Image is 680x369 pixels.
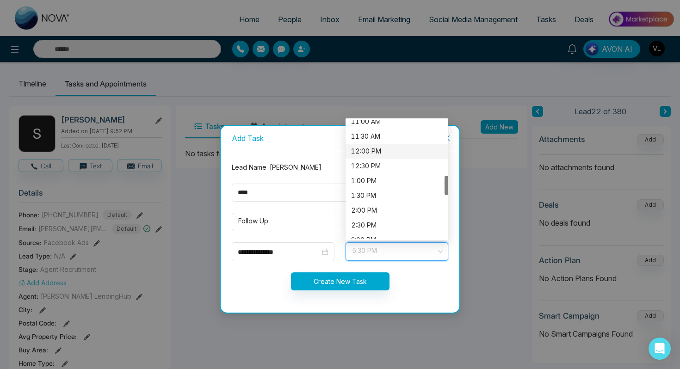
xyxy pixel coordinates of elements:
[351,131,443,141] div: 11:30 AM
[346,144,448,159] div: 12:00 PM
[351,161,443,171] div: 12:30 PM
[346,129,448,144] div: 11:30 AM
[346,233,448,247] div: 3:00 PM
[346,203,448,218] div: 2:00 PM
[351,191,443,201] div: 1:30 PM
[352,244,442,259] span: 5:30 PM
[351,176,443,186] div: 1:00 PM
[351,117,443,127] div: 11:00 AM
[346,218,448,233] div: 2:30 PM
[351,220,443,230] div: 2:30 PM
[649,338,671,360] div: Open Intercom Messenger
[291,272,389,290] button: Create New Task
[238,214,442,230] span: Follow Up
[351,146,443,156] div: 12:00 PM
[346,114,448,129] div: 11:00 AM
[232,133,448,143] div: Add Task
[346,188,448,203] div: 1:30 PM
[351,205,443,215] div: 2:00 PM
[346,173,448,188] div: 1:00 PM
[226,162,454,172] div: Lead Name : [PERSON_NAME]
[351,235,443,245] div: 3:00 PM
[346,159,448,173] div: 12:30 PM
